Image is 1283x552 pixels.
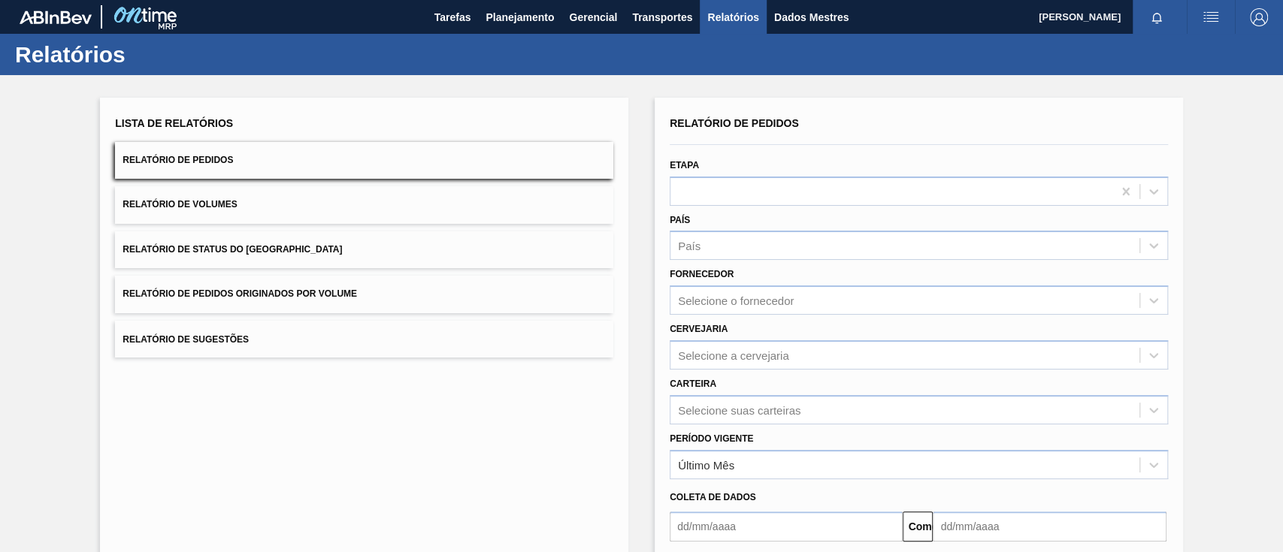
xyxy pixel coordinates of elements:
font: Selecione a cervejaria [678,348,789,361]
font: País [678,240,701,252]
input: dd/mm/aaaa [933,511,1166,541]
font: Relatório de Pedidos [670,117,799,129]
img: Sair [1250,8,1268,26]
font: Relatório de Pedidos [123,155,233,165]
font: Gerencial [569,11,617,23]
font: Coleta de dados [670,492,756,502]
font: Comeu [908,520,943,532]
img: ações do usuário [1202,8,1220,26]
font: País [670,215,690,225]
font: [PERSON_NAME] [1039,11,1121,23]
font: Dados Mestres [774,11,849,23]
font: Relatório de Sugestões [123,333,249,344]
button: Relatório de Volumes [115,186,613,223]
font: Relatório de Volumes [123,200,237,210]
font: Relatório de Status do [GEOGRAPHIC_DATA] [123,244,342,255]
font: Selecione o fornecedor [678,294,794,307]
button: Relatório de Pedidos Originados por Volume [115,276,613,312]
input: dd/mm/aaaa [670,511,903,541]
button: Relatório de Pedidos [115,142,613,179]
font: Relatórios [15,42,126,67]
font: Selecione suas carteiras [678,403,800,416]
font: Transportes [632,11,692,23]
font: Carteira [670,379,716,389]
button: Comeu [903,511,933,541]
font: Último Mês [678,458,734,471]
font: Lista de Relatórios [115,117,233,129]
font: Planejamento [486,11,554,23]
font: Relatório de Pedidos Originados por Volume [123,289,357,300]
font: Fornecedor [670,269,734,279]
font: Relatórios [707,11,758,23]
font: Cervejaria [670,324,728,334]
button: Relatório de Sugestões [115,321,613,357]
button: Notificações [1133,7,1181,28]
font: Período Vigente [670,433,753,444]
font: Tarefas [434,11,471,23]
font: Etapa [670,160,699,170]
img: TNhmsLtSVTkK8tSr43FrP2fwEKptu5GPRR3wAAAABJRU5ErkJggg== [20,11,92,24]
button: Relatório de Status do [GEOGRAPHIC_DATA] [115,231,613,268]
